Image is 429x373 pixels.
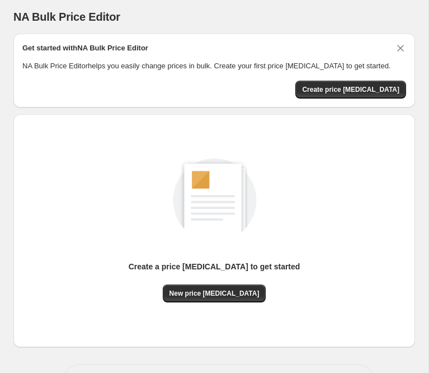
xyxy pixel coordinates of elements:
[169,289,260,298] span: New price [MEDICAL_DATA]
[295,81,406,99] button: Create price change job
[13,11,120,23] span: NA Bulk Price Editor
[163,285,266,302] button: New price [MEDICAL_DATA]
[395,43,406,54] button: Dismiss card
[22,43,148,54] h2: Get started with NA Bulk Price Editor
[302,85,399,94] span: Create price [MEDICAL_DATA]
[129,261,300,272] p: Create a price [MEDICAL_DATA] to get started
[22,60,406,72] p: NA Bulk Price Editor helps you easily change prices in bulk. Create your first price [MEDICAL_DAT...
